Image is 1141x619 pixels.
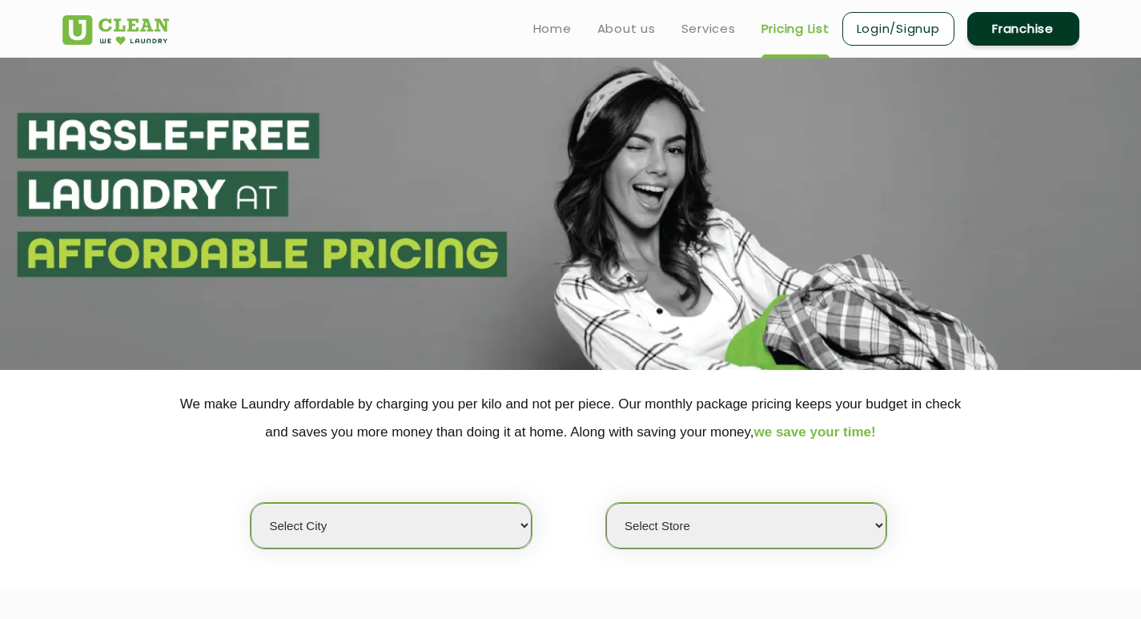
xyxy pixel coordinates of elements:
[761,19,830,38] a: Pricing List
[62,390,1079,446] p: We make Laundry affordable by charging you per kilo and not per piece. Our monthly package pricin...
[754,424,876,440] span: we save your time!
[842,12,954,46] a: Login/Signup
[967,12,1079,46] a: Franchise
[597,19,656,38] a: About us
[681,19,736,38] a: Services
[62,15,169,45] img: UClean Laundry and Dry Cleaning
[533,19,572,38] a: Home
